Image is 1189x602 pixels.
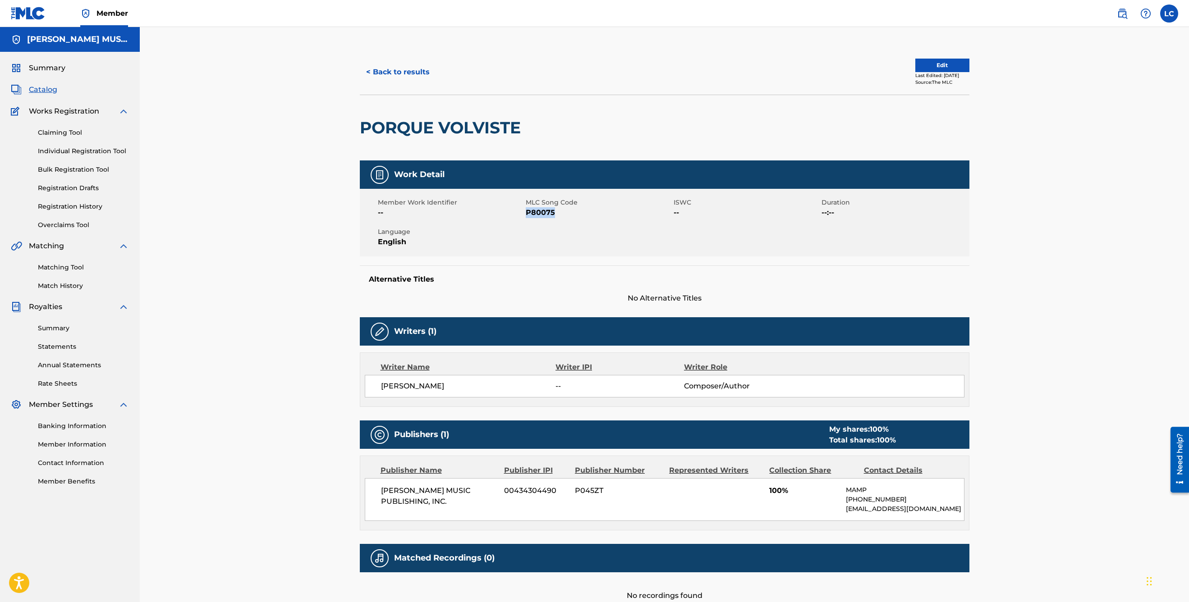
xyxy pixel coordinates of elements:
span: 00434304490 [504,485,568,496]
a: Overclaims Tool [38,220,129,230]
div: Source: The MLC [915,79,969,86]
a: Member Benefits [38,477,129,486]
span: Duration [822,198,967,207]
iframe: Resource Center [1164,423,1189,496]
div: Writer Role [684,362,801,373]
button: Edit [915,59,969,72]
a: Statements [38,342,129,351]
button: < Back to results [360,61,436,83]
img: help [1140,8,1151,19]
span: Matching [29,241,64,251]
img: Royalties [11,301,22,312]
div: Writer IPI [555,362,684,373]
img: expand [118,301,129,312]
img: Member Settings [11,399,22,410]
div: Writer Name [381,362,556,373]
div: Publisher Number [575,465,662,476]
a: SummarySummary [11,63,65,73]
img: Accounts [11,34,22,45]
div: Publisher Name [381,465,497,476]
p: [PHONE_NUMBER] [846,495,964,504]
span: P80075 [526,207,671,218]
h5: Writers (1) [394,326,436,337]
a: Bulk Registration Tool [38,165,129,174]
a: Registration History [38,202,129,211]
span: Summary [29,63,65,73]
div: No recordings found [360,572,969,601]
span: --:-- [822,207,967,218]
img: Publishers [374,429,385,440]
span: ISWC [674,198,819,207]
h5: Work Detail [394,169,445,180]
span: English [378,237,523,247]
a: Member Information [38,440,129,449]
a: Claiming Tool [38,128,129,137]
span: 100 % [870,425,889,433]
img: search [1117,8,1128,19]
div: Contact Details [864,465,951,476]
span: P045ZT [575,485,662,496]
a: Public Search [1113,5,1131,23]
img: Catalog [11,84,22,95]
div: Collection Share [769,465,857,476]
span: Catalog [29,84,57,95]
span: Language [378,227,523,237]
div: Help [1137,5,1155,23]
img: MLC Logo [11,7,46,20]
img: Writers [374,326,385,337]
h5: Publishers (1) [394,429,449,440]
div: Total shares: [829,435,896,446]
span: MLC Song Code [526,198,671,207]
h5: Matched Recordings (0) [394,553,495,563]
span: [PERSON_NAME] [381,381,556,392]
span: -- [555,381,684,392]
a: Banking Information [38,421,129,431]
span: Royalties [29,301,62,312]
a: CatalogCatalog [11,84,57,95]
span: No Alternative Titles [360,293,969,304]
div: User Menu [1160,5,1178,23]
a: Contact Information [38,458,129,468]
a: Individual Registration Tool [38,146,129,156]
span: 100% [769,485,839,496]
img: expand [118,241,129,251]
span: -- [378,207,523,218]
img: Work Detail [374,169,385,180]
div: My shares: [829,424,896,435]
img: Matching [11,241,22,251]
p: [EMAIL_ADDRESS][DOMAIN_NAME] [846,504,964,514]
span: Member [96,8,128,18]
h5: MAXIMO AGUIRRE MUSIC PUBLISHING, INC. [27,34,129,45]
span: 100 % [877,436,896,444]
a: Summary [38,324,129,333]
p: MAMP [846,485,964,495]
img: expand [118,106,129,117]
img: Works Registration [11,106,23,117]
a: Match History [38,281,129,291]
span: [PERSON_NAME] MUSIC PUBLISHING, INC. [381,485,498,507]
span: -- [674,207,819,218]
div: Publisher IPI [504,465,568,476]
a: Rate Sheets [38,379,129,388]
a: Registration Drafts [38,183,129,193]
span: Member Settings [29,399,93,410]
h2: PORQUE VOLVISTE [360,118,525,138]
h5: Alternative Titles [369,275,960,284]
img: expand [118,399,129,410]
span: Works Registration [29,106,99,117]
img: Top Rightsholder [80,8,91,19]
a: Matching Tool [38,263,129,272]
iframe: Chat Widget [1144,559,1189,602]
img: Matched Recordings [374,553,385,564]
img: Summary [11,63,22,73]
div: Last Edited: [DATE] [915,72,969,79]
span: Composer/Author [684,381,801,392]
div: Drag [1147,568,1152,595]
span: Member Work Identifier [378,198,523,207]
div: Represented Writers [669,465,762,476]
a: Annual Statements [38,360,129,370]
